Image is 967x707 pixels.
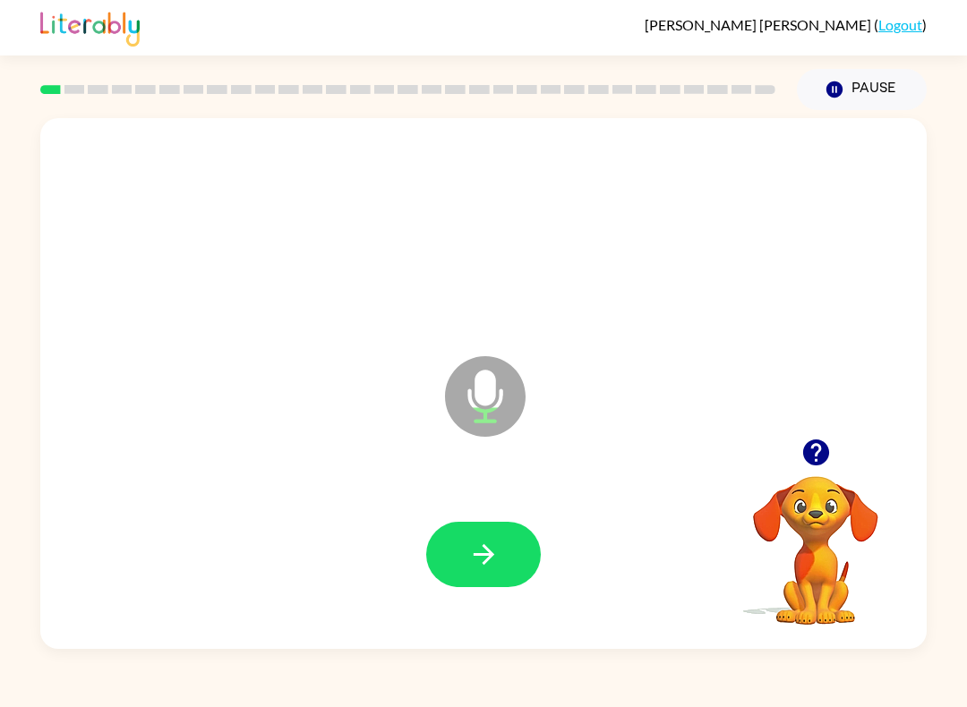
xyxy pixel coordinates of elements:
a: Logout [878,16,922,33]
img: Literably [40,7,140,47]
video: Your browser must support playing .mp4 files to use Literably. Please try using another browser. [726,448,905,627]
div: ( ) [645,16,927,33]
span: [PERSON_NAME] [PERSON_NAME] [645,16,874,33]
button: Pause [797,69,927,110]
